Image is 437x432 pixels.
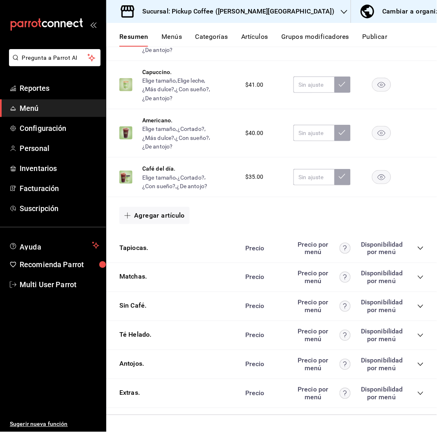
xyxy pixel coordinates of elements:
span: $35.00 [245,173,264,181]
button: ¿Cortado? [177,173,204,182]
input: Sin ajuste [294,169,334,185]
div: Precio por menú [294,386,351,401]
span: Facturación [20,183,99,194]
button: Capuccino. [142,68,172,76]
img: Preview [119,126,132,139]
button: ¿De antojo? [142,142,173,151]
button: Agregar artículo [119,207,190,224]
button: collapse-category-row [417,245,424,252]
button: Pregunta a Parrot AI [9,49,101,66]
span: Menú [20,103,99,114]
span: Configuración [20,123,99,134]
button: collapse-category-row [417,390,424,397]
button: ¿De antojo? [177,182,208,190]
button: ¿Con sueño? [142,182,176,190]
input: Sin ajuste [294,76,334,93]
div: Precio por menú [294,357,351,372]
button: Extras. [119,389,140,398]
div: Disponibilidad por menú [361,328,402,343]
div: Disponibilidad por menú [361,299,402,314]
span: Personal [20,143,99,154]
div: Precio [237,302,289,310]
div: Precio por menú [294,270,351,285]
div: Precio por menú [294,299,351,314]
button: Americano. [142,116,173,124]
button: Categorías [195,33,229,47]
span: Sugerir nueva función [10,420,99,429]
button: Sin Café. [119,301,147,311]
button: Elige leche [177,76,204,85]
div: , , , , [142,76,237,102]
div: Precio por menú [294,241,351,256]
span: Reportes [20,83,99,94]
button: Artículos [241,33,268,47]
div: navigation tabs [119,33,437,47]
button: ¿De antojo? [142,46,173,54]
button: Elige tamaño [142,76,176,85]
button: collapse-category-row [417,361,424,368]
button: collapse-category-row [417,303,424,310]
div: Precio por menú [294,328,351,343]
button: Matchas. [119,272,147,282]
div: Precio [237,273,289,281]
button: ¿Cortado? [177,125,204,133]
div: Precio [237,360,289,368]
button: Elige tamaño [142,173,176,182]
div: , , , [142,173,237,190]
div: Disponibilidad por menú [361,357,402,372]
button: ¿Con sueño? [176,85,209,93]
span: Suscripción [20,203,99,214]
div: Precio [237,331,289,339]
div: Disponibilidad por menú [361,241,402,256]
div: Precio [237,244,289,252]
button: ¿De antojo? [142,94,173,102]
img: Preview [119,171,132,184]
h3: Sucursal: Pickup Coffee ([PERSON_NAME][GEOGRAPHIC_DATA]) [136,7,334,16]
span: $41.00 [245,81,264,89]
button: Menús [161,33,182,47]
button: collapse-category-row [417,274,424,281]
div: Precio [237,389,289,397]
button: Té Helado. [119,331,152,340]
span: Recomienda Parrot [20,259,99,270]
div: Disponibilidad por menú [361,270,402,285]
a: Pregunta a Parrot AI [6,59,101,68]
input: Sin ajuste [294,125,334,141]
span: $40.00 [245,129,264,137]
button: ¿Más dulce? [142,134,175,142]
button: ¿Con sueño? [176,134,209,142]
div: Disponibilidad por menú [361,386,402,401]
button: Tapiocas. [119,243,148,253]
button: Grupos modificadores [281,33,349,47]
span: Pregunta a Parrot AI [22,54,88,62]
button: Publicar [362,33,388,47]
img: Preview [119,78,132,91]
button: Elige tamaño [142,125,176,133]
span: Ayuda [20,241,89,250]
button: Resumen [119,33,148,47]
button: Antojos. [119,360,144,369]
button: collapse-category-row [417,332,424,339]
button: Café del día. [142,164,176,173]
button: open_drawer_menu [90,21,96,28]
button: ¿Más dulce? [142,85,175,93]
span: Inventarios [20,163,99,174]
div: , , , , [142,124,237,151]
span: Multi User Parrot [20,279,99,290]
